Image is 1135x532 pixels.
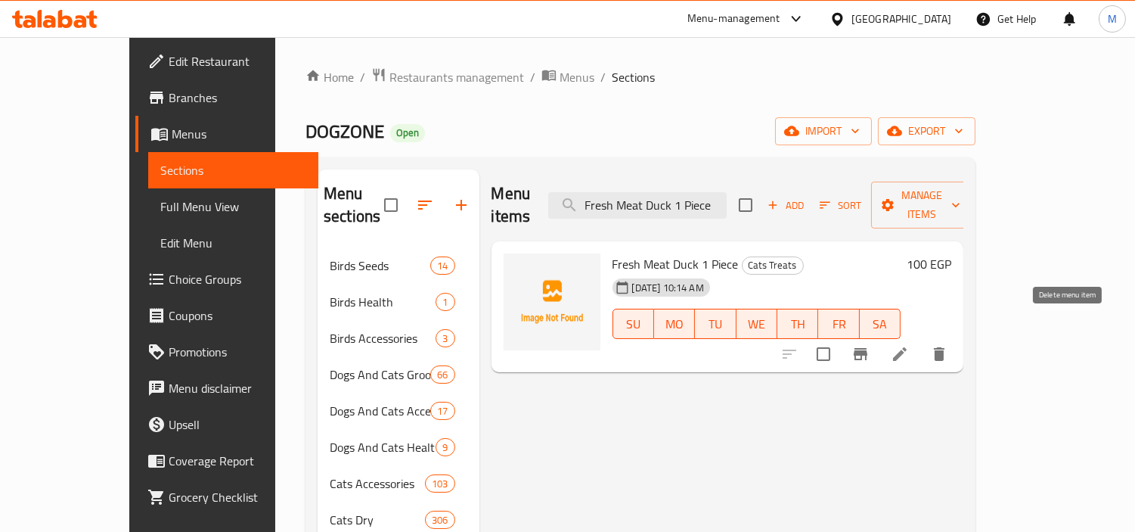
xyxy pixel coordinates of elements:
[305,68,354,86] a: Home
[436,295,454,310] span: 1
[330,402,430,420] span: Dogs And Cats Accessories
[761,194,810,217] button: Add
[305,114,384,148] span: DOGZONE
[810,194,871,217] span: Sort items
[160,161,307,179] span: Sections
[737,309,777,339] button: WE
[425,474,454,493] div: items
[560,68,594,86] span: Menus
[436,331,454,346] span: 3
[443,187,479,223] button: Add section
[135,116,319,152] a: Menus
[135,297,319,334] a: Coupons
[808,338,839,370] span: Select to update
[775,117,872,145] button: import
[330,257,430,275] span: Birds Seeds
[430,257,454,275] div: items
[330,438,436,456] span: Dogs And Cats Health
[436,329,454,347] div: items
[172,125,307,143] span: Menus
[169,452,307,470] span: Coverage Report
[626,281,710,295] span: [DATE] 10:14 AM
[600,68,606,86] li: /
[430,366,454,384] div: items
[375,189,407,221] span: Select all sections
[135,370,319,406] a: Menu disclaimer
[890,122,963,141] span: export
[318,284,479,320] div: Birds Health1
[330,293,436,311] span: Birds Health
[330,474,425,493] span: Cats Accessories
[695,309,736,339] button: TU
[541,67,594,87] a: Menus
[548,192,727,219] input: search
[318,465,479,502] div: Cats Accessories103
[436,293,454,311] div: items
[390,126,425,139] span: Open
[742,257,804,275] div: Cats Treats
[891,345,909,363] a: Edit menu item
[851,11,951,27] div: [GEOGRAPHIC_DATA]
[330,329,436,347] span: Birds Accessories
[430,402,454,420] div: items
[921,336,957,372] button: delete
[860,309,901,339] button: SA
[426,513,454,527] span: 306
[612,309,654,339] button: SU
[390,124,425,142] div: Open
[743,257,803,274] span: Cats Treats
[360,68,365,86] li: /
[907,254,951,275] h6: 100 EGP
[318,320,479,356] div: Birds Accessories3
[612,253,739,275] span: Fresh Meat Duck 1 Piece
[866,313,895,335] span: SA
[777,309,818,339] button: TH
[730,189,761,221] span: Select section
[504,254,600,350] img: Fresh Meat Duck 1 Piece
[820,197,861,214] span: Sort
[701,313,730,335] span: TU
[816,194,865,217] button: Sort
[148,188,319,225] a: Full Menu View
[148,225,319,261] a: Edit Menu
[783,313,812,335] span: TH
[436,440,454,455] span: 9
[660,313,689,335] span: MO
[612,68,655,86] span: Sections
[824,313,853,335] span: FR
[1108,11,1117,27] span: M
[169,488,307,506] span: Grocery Checklist
[654,309,695,339] button: MO
[389,68,524,86] span: Restaurants management
[842,336,879,372] button: Branch-specific-item
[818,309,859,339] button: FR
[878,117,975,145] button: export
[169,306,307,325] span: Coupons
[431,259,454,273] span: 14
[135,79,319,116] a: Branches
[330,366,430,384] span: Dogs And Cats Grooming
[431,404,454,418] span: 17
[135,261,319,297] a: Choice Groups
[687,10,780,28] div: Menu-management
[492,182,531,228] h2: Menu items
[619,313,648,335] span: SU
[169,89,307,107] span: Branches
[436,438,454,456] div: items
[160,234,307,252] span: Edit Menu
[135,443,319,479] a: Coverage Report
[425,511,454,529] div: items
[530,68,535,86] li: /
[883,186,960,224] span: Manage items
[318,356,479,393] div: Dogs And Cats Grooming66
[330,511,425,529] span: Cats Dry
[765,197,806,214] span: Add
[169,415,307,434] span: Upsell
[135,334,319,370] a: Promotions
